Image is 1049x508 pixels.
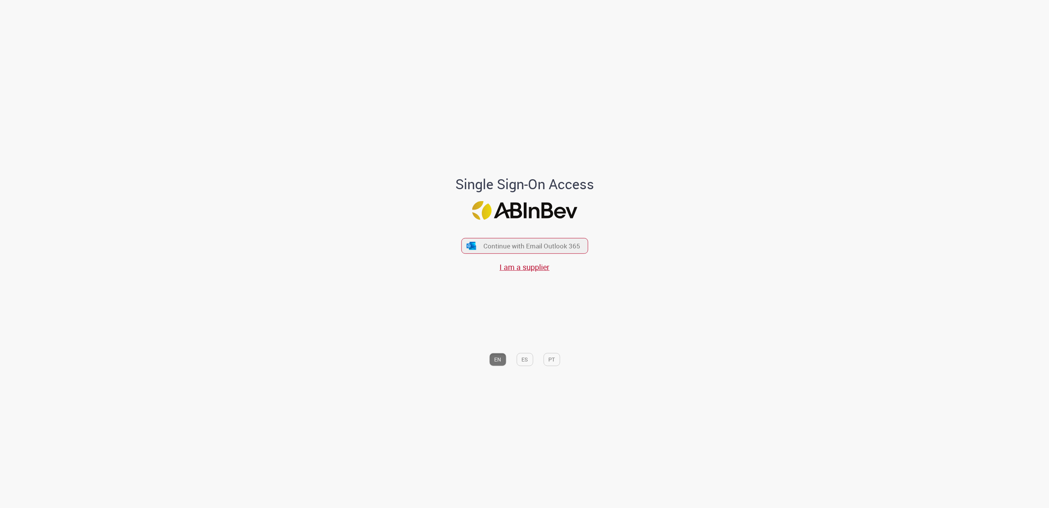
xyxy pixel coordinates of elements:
[489,353,506,366] button: EN
[472,201,577,220] img: Logo ABInBev
[461,238,588,254] button: ícone Azure/Microsoft 360 Continue with Email Outlook 365
[500,262,549,272] a: I am a supplier
[466,242,477,250] img: ícone Azure/Microsoft 360
[418,177,631,192] h1: Single Sign-On Access
[483,242,580,250] span: Continue with Email Outlook 365
[543,353,560,366] button: PT
[516,353,533,366] button: ES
